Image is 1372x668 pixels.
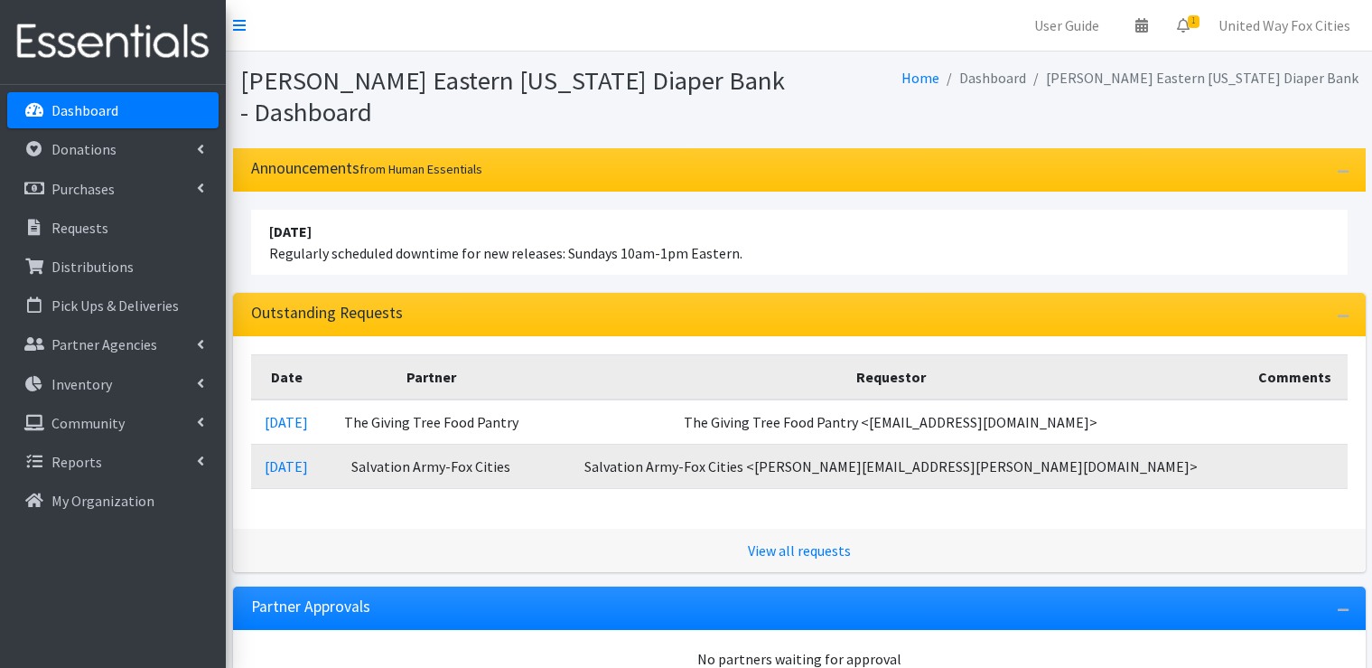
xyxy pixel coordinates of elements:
a: Donations [7,131,219,167]
a: My Organization [7,483,219,519]
p: My Organization [51,492,154,510]
li: Dashboard [939,65,1026,91]
h1: [PERSON_NAME] Eastern [US_STATE] Diaper Bank - Dashboard [240,65,793,127]
small: from Human Essentials [359,161,482,177]
p: Partner Agencies [51,335,157,353]
a: Community [7,405,219,441]
th: Comments [1242,355,1347,400]
h3: Partner Approvals [251,597,370,616]
p: Reports [51,453,102,471]
span: 1 [1188,15,1199,28]
td: The Giving Tree Food Pantry <[EMAIL_ADDRESS][DOMAIN_NAME]> [539,400,1242,445]
img: HumanEssentials [7,12,219,72]
a: [DATE] [265,413,308,431]
th: Requestor [539,355,1242,400]
a: Purchases [7,171,219,207]
li: [PERSON_NAME] Eastern [US_STATE] Diaper Bank [1026,65,1358,91]
p: Pick Ups & Deliveries [51,296,179,315]
p: Distributions [51,258,134,276]
strong: [DATE] [269,222,312,240]
th: Date [251,355,323,400]
a: [DATE] [265,457,308,475]
p: Purchases [51,180,115,198]
td: Salvation Army-Fox Cities [322,445,539,489]
a: Pick Ups & Deliveries [7,287,219,324]
a: United Way Fox Cities [1204,7,1365,43]
th: Partner [322,355,539,400]
td: The Giving Tree Food Pantry [322,400,539,445]
a: User Guide [1020,7,1114,43]
a: Inventory [7,366,219,402]
td: Salvation Army-Fox Cities <[PERSON_NAME][EMAIL_ADDRESS][PERSON_NAME][DOMAIN_NAME]> [539,445,1242,489]
a: Reports [7,444,219,480]
a: 1 [1162,7,1204,43]
p: Inventory [51,375,112,393]
a: Requests [7,210,219,246]
a: Dashboard [7,92,219,128]
p: Donations [51,140,117,158]
p: Requests [51,219,108,237]
a: View all requests [748,541,851,560]
li: Regularly scheduled downtime for new releases: Sundays 10am-1pm Eastern. [251,210,1348,275]
a: Home [901,69,939,87]
p: Dashboard [51,101,118,119]
h3: Outstanding Requests [251,304,403,323]
p: Community [51,414,125,432]
a: Partner Agencies [7,326,219,362]
h3: Announcements [251,159,482,178]
a: Distributions [7,249,219,285]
